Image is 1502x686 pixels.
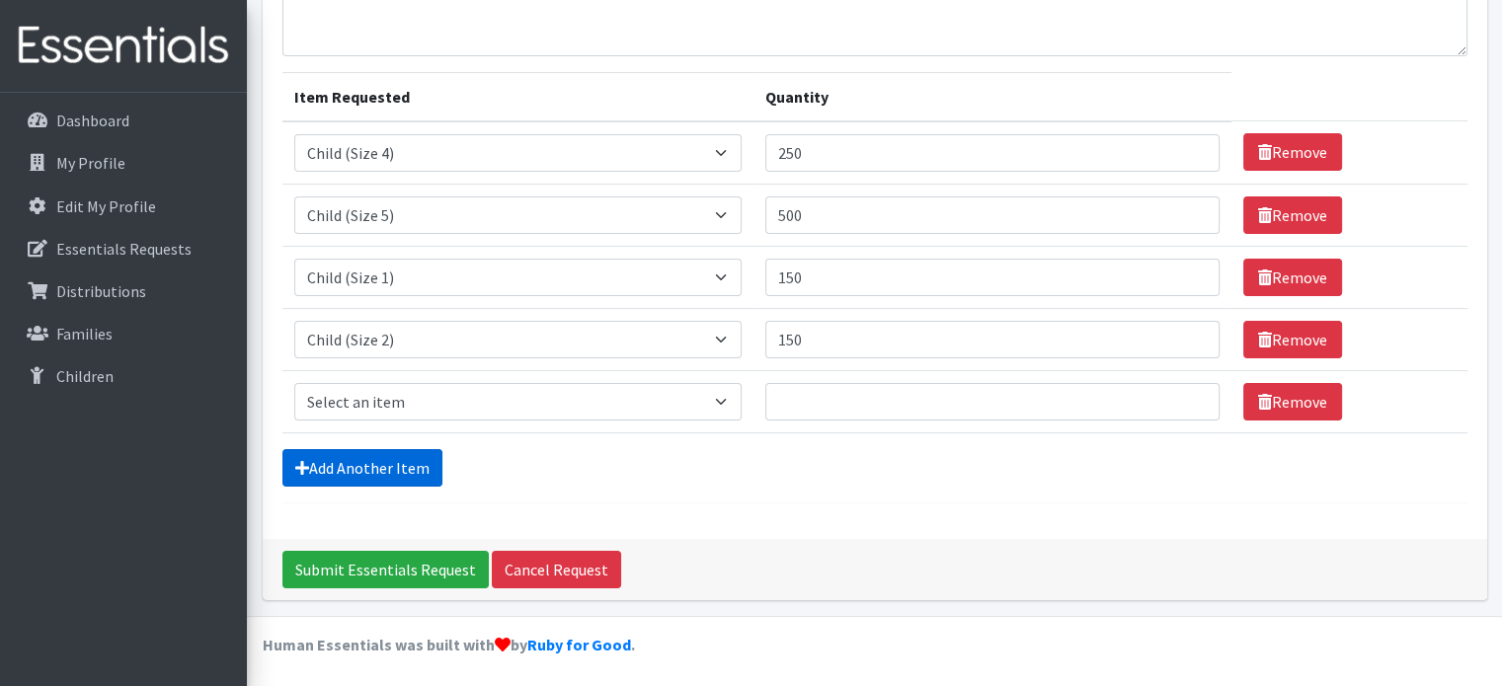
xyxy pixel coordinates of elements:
[56,239,192,259] p: Essentials Requests
[56,281,146,301] p: Distributions
[56,366,114,386] p: Children
[263,635,635,654] strong: Human Essentials was built with by .
[1243,196,1342,234] a: Remove
[56,196,156,216] p: Edit My Profile
[8,187,239,226] a: Edit My Profile
[56,324,113,343] p: Families
[1243,321,1342,358] a: Remove
[56,111,129,130] p: Dashboard
[8,271,239,311] a: Distributions
[8,13,239,79] img: HumanEssentials
[1243,133,1342,171] a: Remove
[1243,259,1342,296] a: Remove
[8,101,239,140] a: Dashboard
[753,72,1230,121] th: Quantity
[8,356,239,396] a: Children
[56,153,125,173] p: My Profile
[282,72,754,121] th: Item Requested
[8,229,239,268] a: Essentials Requests
[282,551,489,588] input: Submit Essentials Request
[527,635,631,654] a: Ruby for Good
[492,551,621,588] a: Cancel Request
[1243,383,1342,420] a: Remove
[8,314,239,353] a: Families
[8,143,239,183] a: My Profile
[282,449,442,487] a: Add Another Item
